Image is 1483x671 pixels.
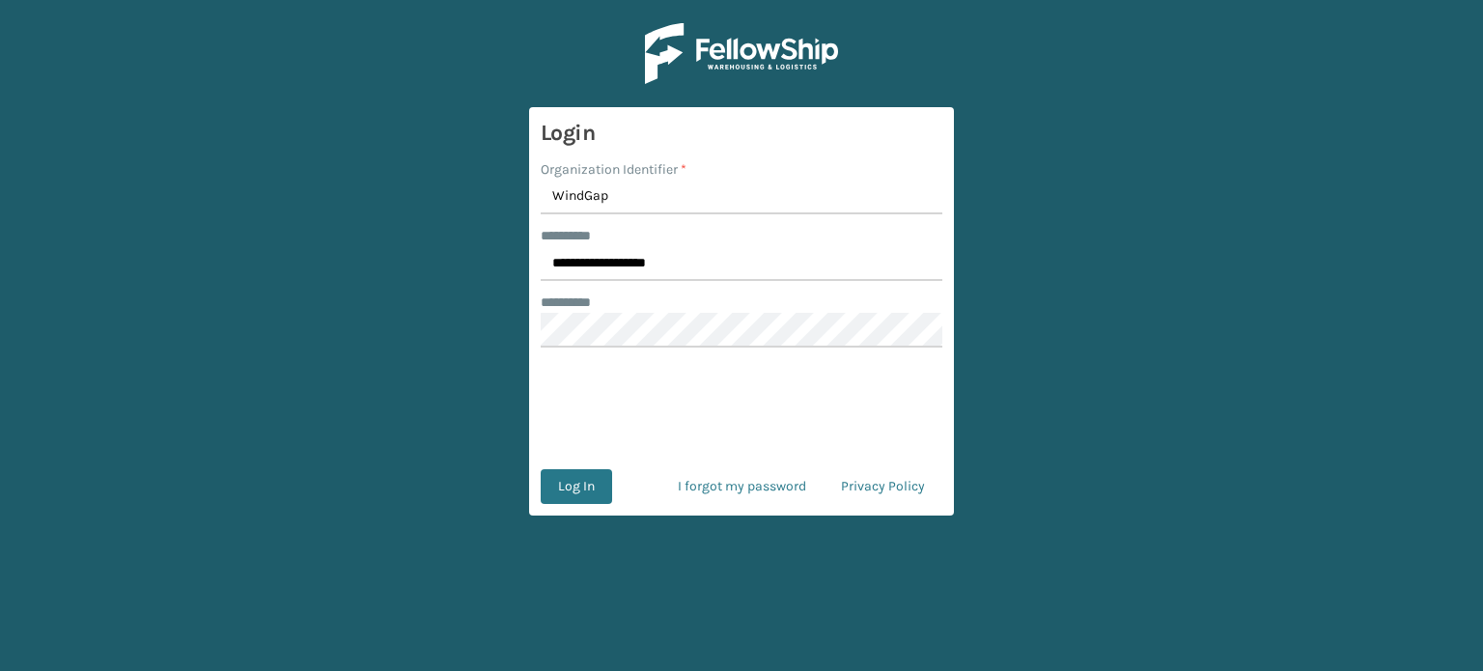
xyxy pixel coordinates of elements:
h3: Login [541,119,942,148]
button: Log In [541,469,612,504]
label: Organization Identifier [541,159,686,180]
img: Logo [645,23,838,84]
a: Privacy Policy [824,469,942,504]
a: I forgot my password [660,469,824,504]
iframe: reCAPTCHA [595,371,888,446]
